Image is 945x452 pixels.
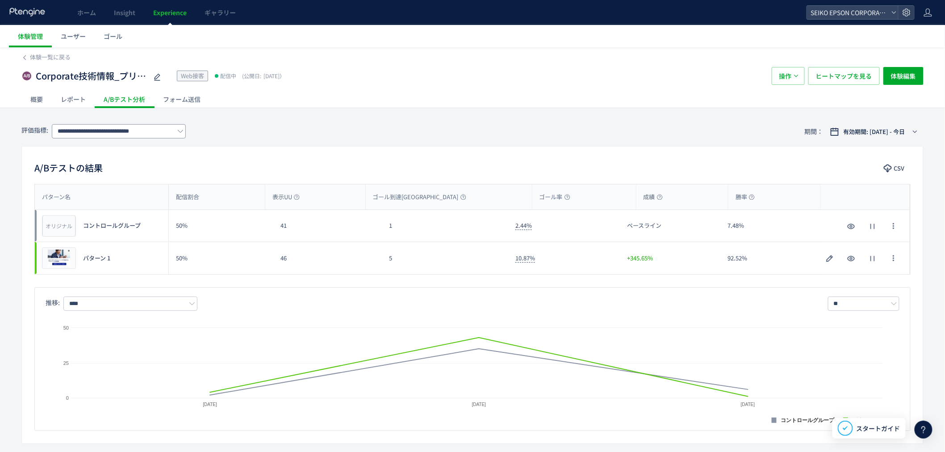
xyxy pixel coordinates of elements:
[42,215,75,237] div: オリジナル
[808,67,880,85] button: ヒートマップを見る
[242,72,261,80] span: (公開日:
[21,90,52,108] div: 概要
[30,53,71,61] span: 体験一覧に戻る
[515,221,532,230] span: 2.44%
[61,32,86,41] span: ユーザー
[781,417,835,423] text: コントロールグループ
[176,193,199,201] span: 配信割合
[169,210,273,242] div: 50%
[205,8,236,17] span: ギャラリー
[21,126,48,134] span: 評価指標:
[772,67,805,85] button: 操作
[46,298,60,307] span: 推移:
[644,193,663,201] span: 成績
[472,402,486,407] text: [DATE]
[220,71,236,80] span: 配信中
[153,8,187,17] span: Experience
[181,71,204,80] span: Web接客
[114,8,135,17] span: Insight
[169,242,273,274] div: 50%
[203,402,217,407] text: [DATE]
[741,402,755,407] text: [DATE]
[824,125,924,139] button: 有効期間: [DATE] - 今日
[83,254,110,263] span: パターン 1
[883,67,924,85] button: 体験編集
[83,222,141,230] span: コントロールグループ
[272,193,300,201] span: 表示UU
[844,127,905,136] span: 有効期間: [DATE] - 今日
[373,193,466,201] span: ゴール到達[GEOGRAPHIC_DATA]
[805,124,824,139] span: 期間：
[720,210,821,242] div: 7.48%
[539,193,570,201] span: ゴール率
[66,395,69,401] text: 0
[44,250,74,267] img: 99cbd0d7719d85ea9cd025752c2627d11756972873389.png
[808,6,888,19] span: SEIKO EPSON CORPORATION
[736,193,755,201] span: 勝率
[273,242,382,274] div: 46
[42,193,71,201] span: パターン名
[382,242,508,274] div: 5
[894,161,905,176] span: CSV
[515,254,535,263] span: 10.87%
[273,210,382,242] div: 41
[18,32,43,41] span: 体験管理
[627,254,653,263] span: +345.65%
[779,67,792,85] span: 操作
[382,210,508,242] div: 1
[891,67,916,85] span: 体験編集
[104,32,122,41] span: ゴール
[34,161,103,175] h2: A/Bテストの結果
[240,72,285,80] span: [DATE]）
[63,360,69,366] text: 25
[816,67,872,85] span: ヒートマップを見る
[95,90,154,108] div: A/Bテスト分析
[63,325,69,331] text: 50
[852,417,878,423] text: パターン 1
[52,90,95,108] div: レポート
[77,8,96,17] span: ホーム
[720,242,821,274] div: 92.52%
[154,90,209,108] div: フォーム送信
[879,161,911,176] button: CSV
[857,424,900,433] span: スタートガイド
[36,70,147,83] span: Corporate技術情報_プリンター技術のポップアップ
[627,222,662,230] span: ベースライン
